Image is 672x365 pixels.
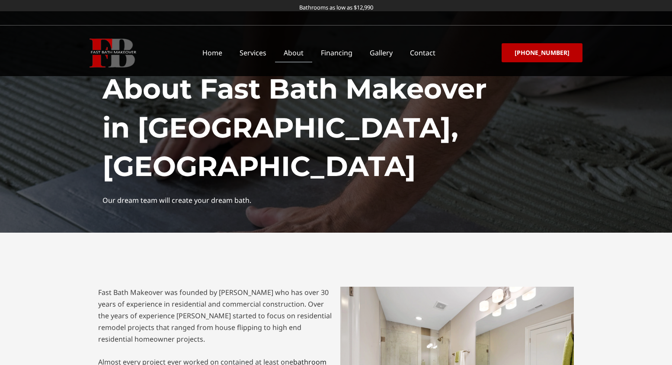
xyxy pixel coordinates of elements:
[312,43,361,63] a: Financing
[98,287,332,346] p: Fast Bath Makeover was founded by [PERSON_NAME] who has over 30 years of experience in residentia...
[502,43,582,62] a: [PHONE_NUMBER]
[102,195,570,206] div: Our dream team will create your dream bath.
[90,38,136,67] img: Fast Bath Makeover icon
[102,70,570,186] h1: About Fast Bath Makeover in [GEOGRAPHIC_DATA], [GEOGRAPHIC_DATA]
[361,43,401,63] a: Gallery
[231,43,275,63] a: Services
[194,43,231,63] a: Home
[515,50,570,56] span: [PHONE_NUMBER]
[275,43,312,63] a: About
[401,43,444,63] a: Contact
